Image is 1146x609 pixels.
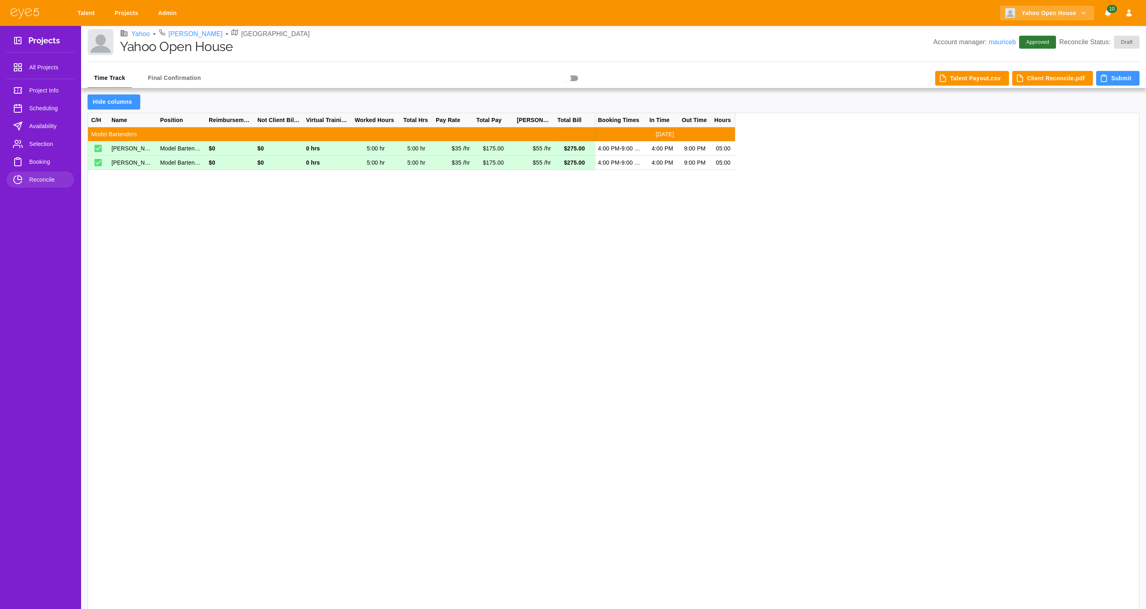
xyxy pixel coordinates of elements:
[554,156,595,170] div: $275.00
[241,29,310,39] p: [GEOGRAPHIC_DATA]
[711,156,735,170] div: 05:00
[72,6,103,21] a: Talent
[131,29,150,39] a: Yahoo
[1012,71,1093,86] button: Client Reconcile.pdf
[303,113,351,127] div: Virtual Training
[88,94,140,109] button: Hide columns
[1107,5,1117,13] span: 10
[1059,36,1140,49] p: Reconcile Status:
[6,154,74,170] a: Booking
[711,142,735,156] div: 05:00
[514,142,554,156] div: $55 /hr
[88,69,132,88] button: Time Track
[157,142,206,156] div: Model Bartender
[1005,8,1015,18] img: Client logo
[646,156,679,170] div: 4:00 PM
[646,142,679,156] div: 4:00 PM
[1096,71,1140,86] button: Submit
[473,113,514,127] div: Total Pay
[153,29,156,39] li: •
[351,113,400,127] div: Worked Hours
[1000,6,1094,21] button: Yahoo Open House
[679,142,711,156] div: 9:00 PM
[933,37,1016,47] p: Account manager:
[595,156,646,170] div: 4:00 PM-9:00 PM
[433,142,473,156] div: $35 /hr
[226,29,228,39] li: •
[157,156,206,170] div: Model Bartender
[88,113,108,127] div: C/H
[935,71,1009,86] button: Talent Payout.csv
[6,118,74,134] a: Availability
[400,156,433,170] div: 5:00 hr
[109,6,146,21] a: Projects
[120,39,933,54] h1: Yahoo Open House
[157,113,206,127] div: Position
[711,113,735,127] div: Hours
[6,172,74,188] a: Reconcile
[206,113,254,127] div: Reimbursements
[29,121,68,131] span: Availability
[6,136,74,152] a: Selection
[6,100,74,116] a: Scheduling
[514,113,554,127] div: [PERSON_NAME]
[679,156,711,170] div: 9:00 PM
[473,142,514,156] div: $175.00
[29,157,68,167] span: Booking
[679,113,711,127] div: Out Time
[514,156,554,170] div: $55 /hr
[254,156,303,170] div: $0
[400,142,433,156] div: 5:00 hr
[595,127,735,142] div: [DATE]
[206,142,254,156] div: $0
[400,113,433,127] div: Total Hrs
[28,36,60,48] h3: Projects
[108,142,157,156] div: [PERSON_NAME]
[10,7,40,19] img: eye5
[1101,6,1115,21] button: Notifications
[646,113,679,127] div: In Time
[169,29,223,39] a: [PERSON_NAME]
[254,142,303,156] div: $0
[29,175,68,184] span: Reconcile
[303,156,351,170] div: 0 hrs
[303,142,351,156] div: 0 hrs
[29,62,68,72] span: All Projects
[29,86,68,95] span: Project Info
[6,59,74,75] a: All Projects
[473,156,514,170] div: $175.00
[108,113,157,127] div: Name
[88,29,114,55] img: Client logo
[351,142,400,156] div: 5:00 hr
[554,113,595,127] div: Total Bill
[595,113,646,127] div: Booking Times
[108,156,157,170] div: [PERSON_NAME]
[1116,38,1137,46] span: Draft
[254,113,303,127] div: Not Client Billable
[29,139,68,149] span: Selection
[554,142,595,156] div: $275.00
[433,156,473,170] div: $35 /hr
[433,113,473,127] div: Pay Rate
[153,6,185,21] a: Admin
[141,69,208,88] button: Final Confirmation
[29,103,68,113] span: Scheduling
[88,127,595,142] div: Model Bartenders
[595,142,646,156] div: 4:00 PM-9:00 PM
[6,82,74,99] a: Project Info
[1021,38,1054,46] span: Approved
[206,156,254,170] div: $0
[989,39,1016,45] a: mauriceb
[351,156,400,170] div: 5:00 hr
